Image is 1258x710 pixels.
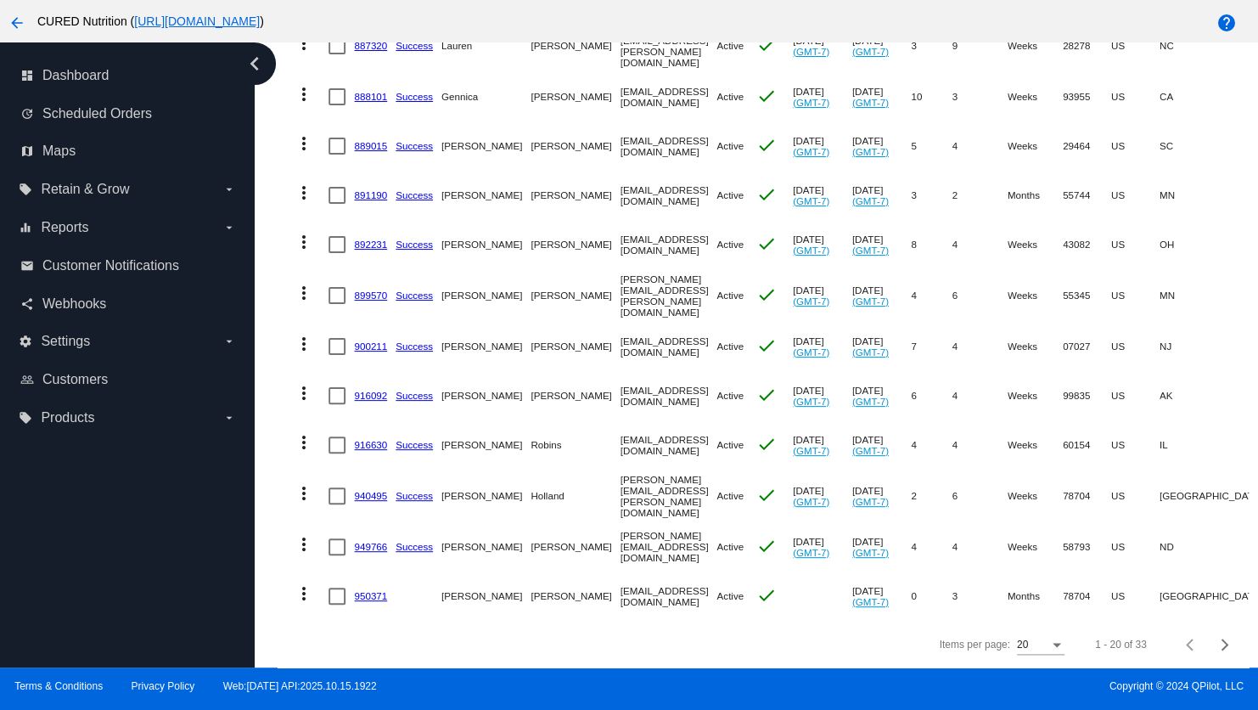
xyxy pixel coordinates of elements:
mat-cell: [PERSON_NAME] [441,371,531,420]
mat-cell: 7 [911,322,952,371]
mat-cell: [DATE] [793,20,852,72]
mat-cell: Weeks [1008,121,1063,171]
mat-icon: check [756,485,777,505]
mat-cell: [DATE] [852,171,912,220]
mat-icon: more_vert [293,84,313,104]
a: update Scheduled Orders [20,100,236,127]
i: people_outline [20,373,34,386]
div: 1 - 20 of 33 [1095,639,1147,651]
i: equalizer [19,221,32,234]
mat-icon: check [756,536,777,556]
mat-icon: check [756,434,777,454]
mat-cell: [DATE] [793,269,852,322]
mat-icon: check [756,335,777,356]
mat-cell: 4 [952,121,1007,171]
mat-cell: US [1111,522,1160,572]
span: Active [716,390,744,401]
a: (GMT-7) [793,547,829,558]
mat-cell: [DATE] [852,121,912,171]
a: Privacy Policy [132,680,195,692]
mat-cell: US [1111,72,1160,121]
mat-cell: [PERSON_NAME] [441,522,531,572]
a: 889015 [354,140,387,151]
mat-cell: [PERSON_NAME] [531,572,620,621]
a: 949766 [354,541,387,552]
mat-cell: 29464 [1063,121,1111,171]
mat-cell: [DATE] [793,470,852,522]
mat-icon: more_vert [293,583,313,604]
mat-cell: Robins [531,420,620,470]
mat-cell: 9 [952,20,1007,72]
a: (GMT-7) [852,445,889,456]
mat-icon: more_vert [293,283,313,303]
mat-cell: Weeks [1008,220,1063,269]
mat-cell: [PERSON_NAME] [531,121,620,171]
mat-cell: 99835 [1063,371,1111,420]
i: map [20,144,34,158]
mat-icon: more_vert [293,483,313,504]
a: (GMT-7) [852,97,889,108]
a: map Maps [20,138,236,165]
span: Webhooks [42,296,106,312]
mat-cell: [DATE] [793,371,852,420]
mat-cell: 4 [911,420,952,470]
mat-cell: Weeks [1008,420,1063,470]
span: Active [716,290,744,301]
span: Active [716,40,744,51]
mat-cell: 3 [952,572,1007,621]
mat-cell: [PERSON_NAME] [531,371,620,420]
span: Retain & Grow [41,182,129,197]
a: (GMT-7) [852,195,889,206]
a: (GMT-7) [852,347,889,358]
i: settings [19,335,32,348]
mat-cell: US [1111,420,1160,470]
mat-cell: [PERSON_NAME] [531,72,620,121]
a: Success [396,490,433,501]
mat-cell: [PERSON_NAME] [531,171,620,220]
a: (GMT-7) [852,496,889,507]
mat-cell: 4 [911,522,952,572]
mat-cell: 4 [952,220,1007,269]
mat-cell: [PERSON_NAME] [441,322,531,371]
mat-icon: check [756,234,777,254]
mat-cell: [PERSON_NAME] [531,220,620,269]
mat-cell: [PERSON_NAME] [441,572,531,621]
a: 899570 [354,290,387,301]
mat-cell: [DATE] [852,72,912,121]
mat-cell: Weeks [1008,322,1063,371]
i: dashboard [20,69,34,82]
mat-cell: 5 [911,121,952,171]
a: dashboard Dashboard [20,62,236,89]
span: Active [716,490,744,501]
span: Maps [42,144,76,159]
mat-icon: check [756,35,777,55]
i: chevron_left [241,50,268,77]
mat-cell: [DATE] [793,72,852,121]
mat-cell: Lauren [441,20,531,72]
mat-cell: [PERSON_NAME] [441,171,531,220]
mat-cell: [DATE] [852,522,912,572]
mat-cell: [PERSON_NAME] [531,20,620,72]
mat-cell: 58793 [1063,522,1111,572]
mat-cell: US [1111,171,1160,220]
mat-cell: US [1111,371,1160,420]
a: Success [396,439,433,450]
mat-cell: [DATE] [852,371,912,420]
i: arrow_drop_down [222,335,236,348]
a: (GMT-7) [793,146,829,157]
mat-cell: US [1111,470,1160,522]
mat-cell: [DATE] [793,121,852,171]
div: Items per page: [939,639,1009,651]
span: Reports [41,220,88,235]
mat-cell: [DATE] [852,470,912,522]
span: Copyright © 2024 QPilot, LLC [643,680,1244,692]
mat-cell: US [1111,20,1160,72]
a: (GMT-7) [852,547,889,558]
a: 950371 [354,590,387,601]
mat-cell: [PERSON_NAME][EMAIL_ADDRESS][PERSON_NAME][DOMAIN_NAME] [621,470,717,522]
mat-cell: [DATE] [852,269,912,322]
a: (GMT-7) [793,195,829,206]
i: local_offer [19,411,32,425]
span: Active [716,590,744,601]
mat-cell: [PERSON_NAME] [441,121,531,171]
